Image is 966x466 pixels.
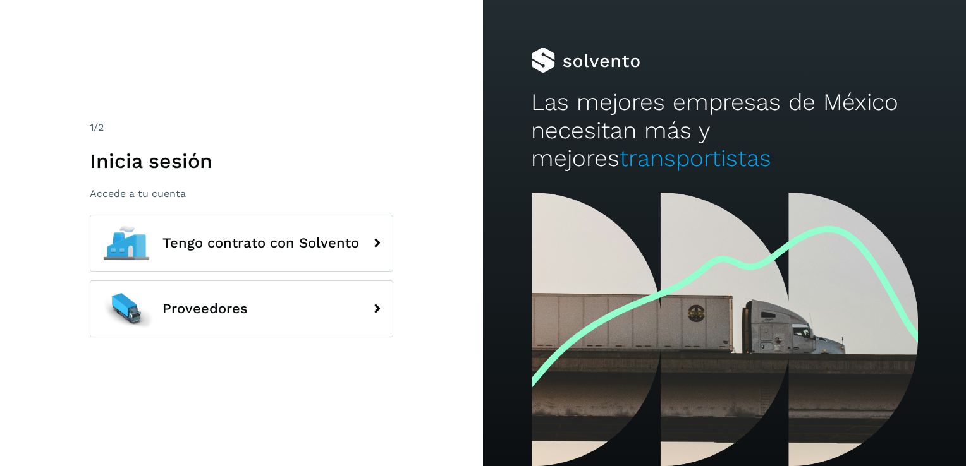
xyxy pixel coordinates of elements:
span: transportistas [620,145,771,172]
span: 1 [90,121,94,133]
p: Accede a tu cuenta [90,188,393,200]
span: Proveedores [162,301,248,316]
span: Tengo contrato con Solvento [162,236,359,251]
button: Proveedores [90,280,393,337]
div: /2 [90,120,393,135]
button: Tengo contrato con Solvento [90,215,393,272]
h1: Inicia sesión [90,149,393,173]
h2: Las mejores empresas de México necesitan más y mejores [531,88,917,172]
